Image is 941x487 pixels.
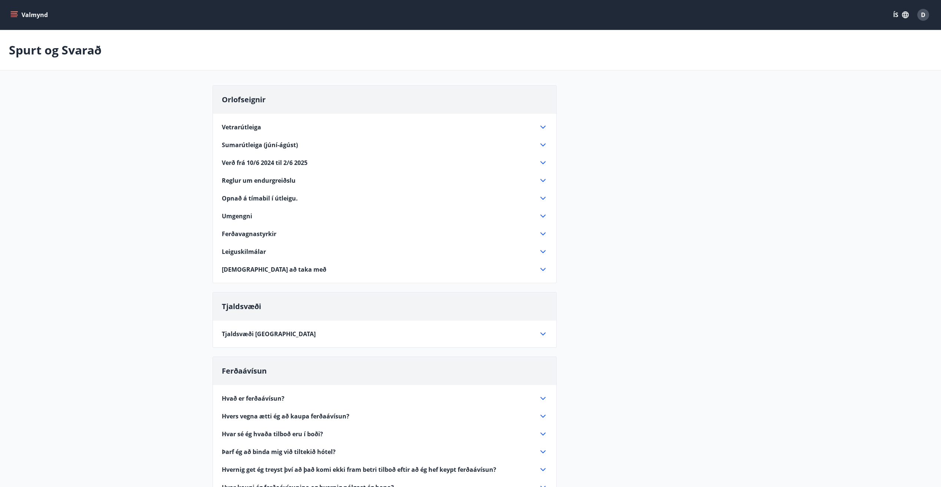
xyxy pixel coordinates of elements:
div: Verð frá 10/6 2024 til 2/6 2025 [222,158,547,167]
div: Reglur um endurgreiðslu [222,176,547,185]
button: D [914,6,932,24]
div: Hvað er ferðaávísun? [222,394,547,403]
span: Sumarútleiga (júní-ágúst) [222,141,298,149]
span: Ferðaávísun [222,366,267,376]
span: Umgengni [222,212,252,220]
div: Hvar sé ég hvaða tilboð eru í boði? [222,430,547,438]
span: Reglur um endurgreiðslu [222,176,296,185]
div: Umgengni [222,212,547,221]
div: Vetrarútleiga [222,123,547,132]
span: Tjaldsvæði [GEOGRAPHIC_DATA] [222,330,316,338]
span: Orlofseignir [222,95,266,105]
span: Ferðavagnastyrkir [222,230,276,238]
span: Þarf ég að binda mig við tiltekið hótel? [222,448,336,456]
button: ÍS [889,8,913,21]
span: Hvers vegna ætti ég að kaupa ferðaávísun? [222,412,349,420]
span: D [921,11,925,19]
span: Tjaldsvæði [222,301,261,311]
div: [DEMOGRAPHIC_DATA] að taka með [222,265,547,274]
div: Þarf ég að binda mig við tiltekið hótel? [222,447,547,456]
p: Spurt og Svarað [9,42,102,58]
div: Hvers vegna ætti ég að kaupa ferðaávísun? [222,412,547,421]
div: Leiguskilmálar [222,247,547,256]
div: Ferðavagnastyrkir [222,229,547,238]
div: Tjaldsvæði [GEOGRAPHIC_DATA] [222,329,547,338]
div: Sumarútleiga (júní-ágúst) [222,140,547,149]
span: Hvar sé ég hvaða tilboð eru í boði? [222,430,323,438]
span: Hvernig get ég treyst því að það komi ekki fram betri tilboð eftir að ég hef keypt ferðaávísun? [222,466,496,474]
span: [DEMOGRAPHIC_DATA] að taka með [222,265,326,274]
div: Opnað á tímabil í útleigu. [222,194,547,203]
div: Hvernig get ég treyst því að það komi ekki fram betri tilboð eftir að ég hef keypt ferðaávísun? [222,465,547,474]
span: Opnað á tímabil í útleigu. [222,194,298,202]
span: Hvað er ferðaávísun? [222,394,284,402]
button: menu [9,8,51,21]
span: Leiguskilmálar [222,248,266,256]
span: Verð frá 10/6 2024 til 2/6 2025 [222,159,307,167]
span: Vetrarútleiga [222,123,261,131]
